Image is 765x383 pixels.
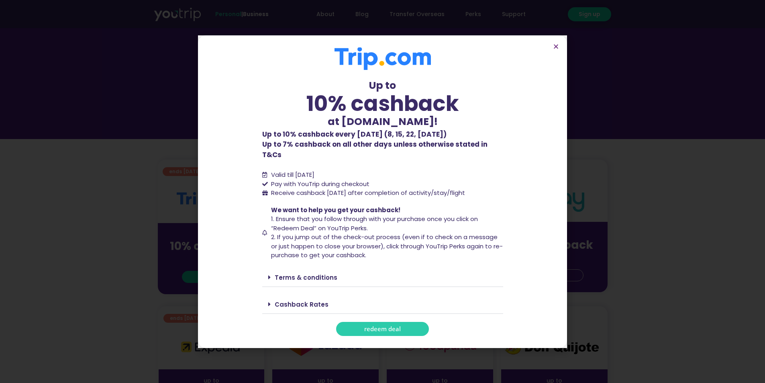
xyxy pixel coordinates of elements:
a: Close [553,43,559,49]
div: Terms & conditions [262,268,503,287]
span: 1. Ensure that you follow through with your purchase once you click on “Redeem Deal” on YouTrip P... [271,215,478,232]
div: Up to at [DOMAIN_NAME]! [262,78,503,129]
a: Terms & conditions [275,273,337,282]
span: Pay with YouTrip during checkout [269,180,369,189]
b: Up to 10% cashback every [DATE] (8, 15, 22, [DATE]) [262,129,447,139]
span: 2. If you jump out of the check-out process (even if to check on a message or just happen to clos... [271,233,503,259]
p: Up to 7% cashback on all other days unless otherwise stated in T&Cs [262,129,503,160]
span: Valid till [DATE] [271,170,314,179]
a: Cashback Rates [275,300,328,309]
div: Cashback Rates [262,295,503,314]
div: 10% cashback [262,93,503,114]
span: redeem deal [364,326,401,332]
span: We want to help you get your cashback! [271,206,400,214]
span: Receive cashback [DATE] after completion of activity/stay/flight [271,188,465,197]
a: redeem deal [336,322,429,336]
